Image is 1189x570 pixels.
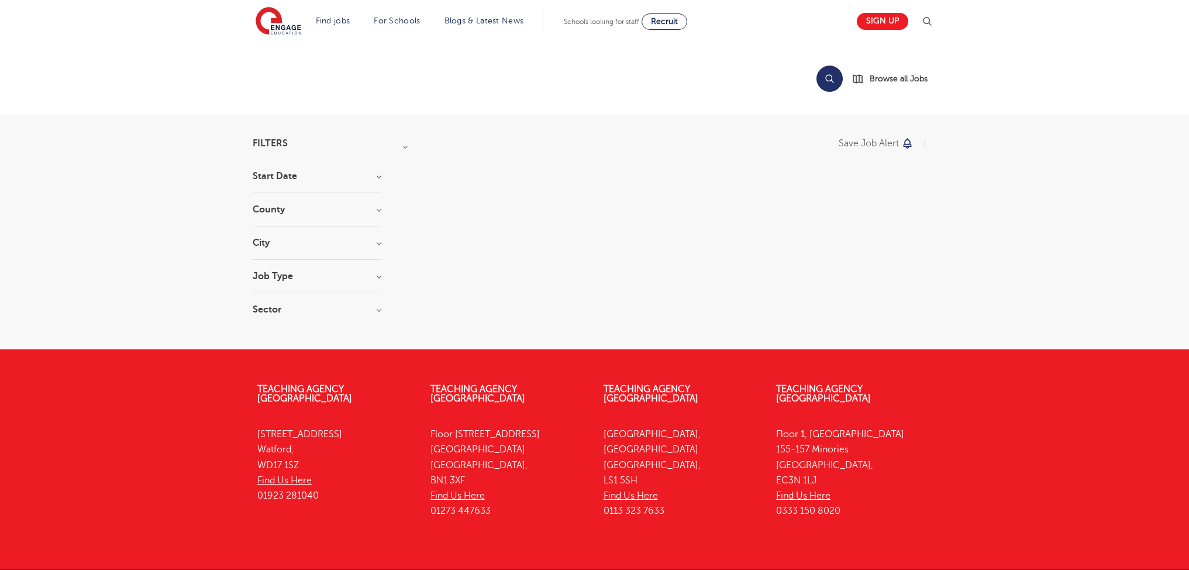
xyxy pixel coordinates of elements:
[430,384,525,404] a: Teaching Agency [GEOGRAPHIC_DATA]
[839,139,914,148] button: Save job alert
[870,72,928,85] span: Browse all Jobs
[776,427,932,519] p: Floor 1, [GEOGRAPHIC_DATA] 155-157 Minories [GEOGRAPHIC_DATA], EC3N 1LJ 0333 150 8020
[444,16,524,25] a: Blogs & Latest News
[253,139,288,148] span: Filters
[257,427,413,503] p: [STREET_ADDRESS] Watford, WD17 1SZ 01923 281040
[253,305,381,314] h3: Sector
[776,490,830,501] a: Find Us Here
[816,66,843,92] button: Search
[257,475,312,486] a: Find Us Here
[430,490,485,501] a: Find Us Here
[430,427,586,519] p: Floor [STREET_ADDRESS] [GEOGRAPHIC_DATA] [GEOGRAPHIC_DATA], BN1 3XF 01273 447633
[253,238,381,248] h3: City
[776,384,871,404] a: Teaching Agency [GEOGRAPHIC_DATA]
[839,139,899,148] p: Save job alert
[316,16,350,25] a: Find jobs
[257,384,352,404] a: Teaching Agency [GEOGRAPHIC_DATA]
[857,13,908,30] a: Sign up
[253,272,381,281] h3: Job Type
[651,17,678,26] span: Recruit
[642,13,687,30] a: Recruit
[604,427,759,519] p: [GEOGRAPHIC_DATA], [GEOGRAPHIC_DATA] [GEOGRAPHIC_DATA], LS1 5SH 0113 323 7633
[374,16,420,25] a: For Schools
[253,171,381,181] h3: Start Date
[604,490,658,501] a: Find Us Here
[256,7,301,36] img: Engage Education
[604,384,698,404] a: Teaching Agency [GEOGRAPHIC_DATA]
[564,18,639,26] span: Schools looking for staff
[852,72,937,85] a: Browse all Jobs
[253,205,381,214] h3: County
